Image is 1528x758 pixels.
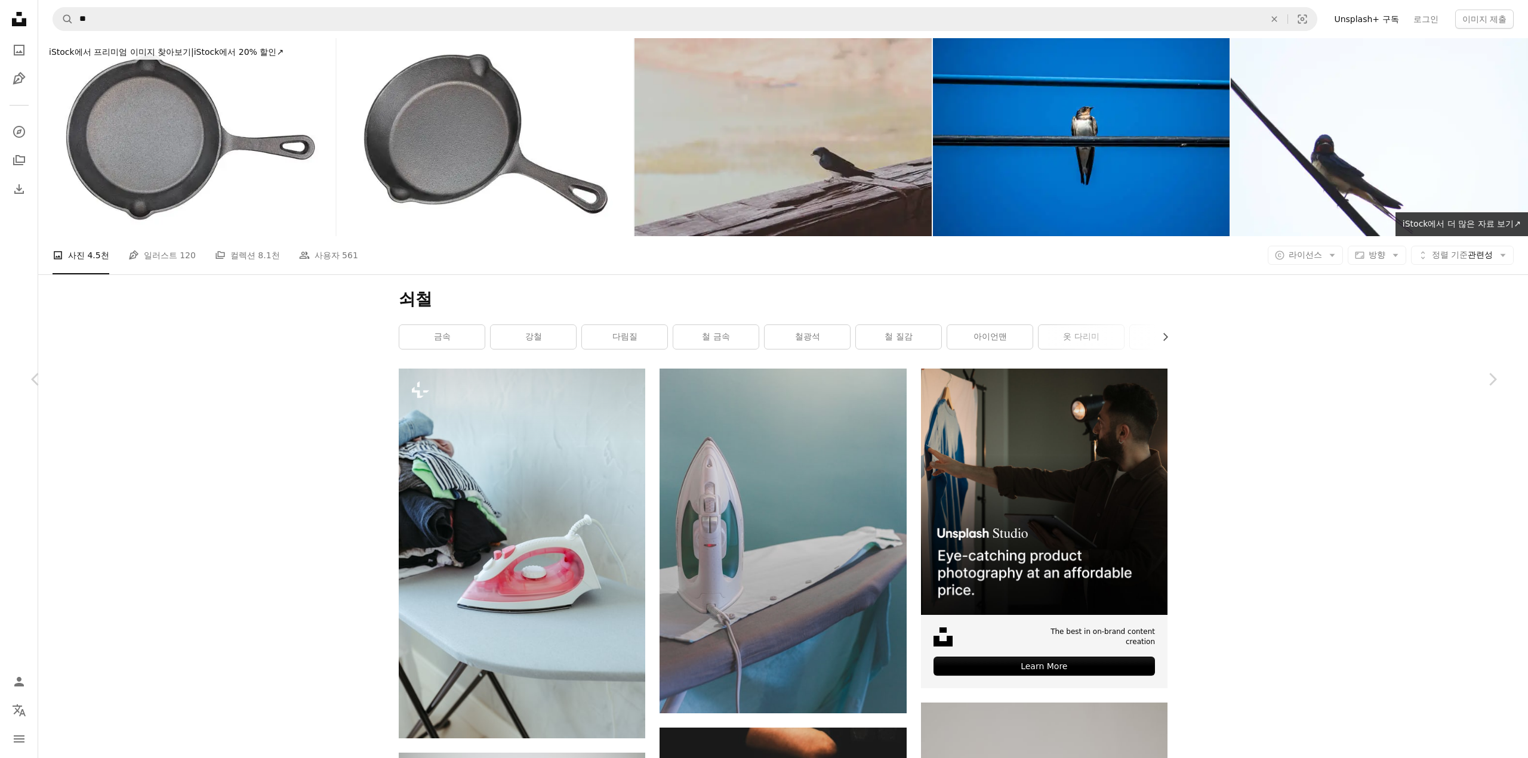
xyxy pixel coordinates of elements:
img: file-1631678316303-ed18b8b5cb9cimage [934,627,953,646]
a: 아이언맨 [947,325,1033,349]
button: 방향 [1348,246,1406,265]
img: 흰색과 청록색 스팀 옷 다리미판에 꽂힌 다리미 [660,369,906,714]
a: The best in on-brand content creationLearn More [921,369,1167,688]
span: The best in on-brand content creation [1019,627,1155,647]
a: iStock에서 더 많은 자료 보기↗ [1395,212,1528,236]
a: 컬렉션 [7,148,31,172]
a: 다음 [1456,322,1528,437]
img: 풍경 클로즈업을 보는 작은 새 [634,38,932,236]
button: 메뉴 [7,727,31,751]
a: 철광석 [765,325,850,349]
button: 목록을 오른쪽으로 스크롤 [1154,325,1167,349]
span: 561 [342,249,358,262]
button: 라이선스 [1268,246,1343,265]
span: 방향 [1369,250,1385,259]
button: 정렬 기준관련성 [1411,246,1514,265]
a: 로그인 [1406,10,1446,29]
img: 검은 무 쇠-철 프라이팬 고립 [38,38,335,236]
span: 관련성 [1432,249,1493,261]
a: 철 금속 [673,325,759,349]
img: 옷 더미 옆의 다리미판에 다리미 [399,369,645,738]
a: 컬렉션 8.1천 [215,236,280,274]
div: Learn More [934,657,1155,676]
a: 강철 [491,325,576,349]
img: 전화선에 앉아있는 헛간 제비. 흰색에 절연되어 있습니다. [1231,38,1528,236]
span: 라이선스 [1289,250,1322,259]
a: Unsplash+ 구독 [1327,10,1406,29]
a: 철 질감 [856,325,941,349]
span: 8.1천 [258,249,279,262]
a: 철분 식품 [1130,325,1215,349]
button: 삭제 [1261,8,1287,30]
a: 옷 더미 옆의 다리미판에 다리미 [399,547,645,558]
a: 사진 [7,38,31,62]
a: 로그인 / 가입 [7,670,31,694]
a: 다림질 [582,325,667,349]
a: iStock에서 프리미엄 이미지 찾아보기|iStock에서 20% 할인↗ [38,38,294,67]
img: 검은 무 쇠-철 프라이팬 고립 [337,38,634,236]
a: 흰색과 청록색 스팀 옷 다리미판에 꽂힌 다리미 [660,536,906,546]
button: 언어 [7,698,31,722]
span: 120 [180,249,196,262]
button: 이미지 제출 [1455,10,1514,29]
img: file-1715714098234-25b8b4e9d8faimage [921,369,1167,615]
a: 사용자 561 [299,236,358,274]
img: 일본의 헛간 제비 에 a 전력 선 5 [933,38,1230,236]
a: 금속 [399,325,485,349]
a: 일러스트 120 [128,236,196,274]
span: iStock에서 프리미엄 이미지 찾아보기 | [49,47,194,57]
a: 탐색 [7,120,31,144]
button: Unsplash 검색 [53,8,73,30]
span: 정렬 기준 [1432,250,1468,259]
a: 다운로드 내역 [7,177,31,201]
span: iStock에서 더 많은 자료 보기 ↗ [1403,219,1521,228]
a: 옷 다리미 [1039,325,1124,349]
button: 시각적 검색 [1288,8,1317,30]
h1: 쇠철 [399,289,1167,310]
span: iStock에서 20% 할인 ↗ [49,47,284,57]
form: 사이트 전체에서 이미지 찾기 [53,7,1317,31]
a: 일러스트 [7,67,31,91]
